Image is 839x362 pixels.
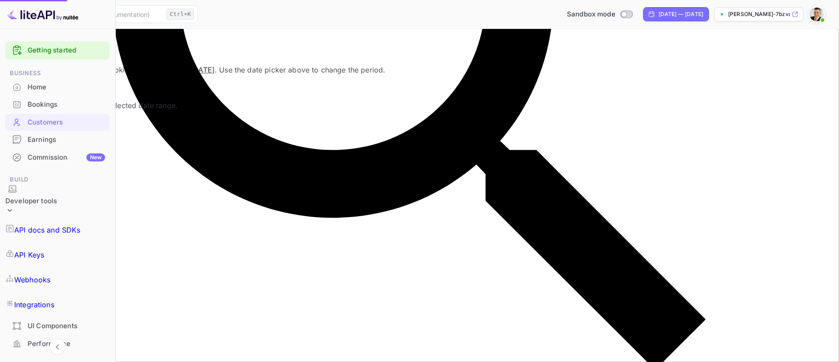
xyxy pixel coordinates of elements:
[5,242,110,267] a: API Keys
[7,7,78,21] img: LiteAPI logo
[167,8,194,20] div: Ctrl+K
[5,41,110,60] div: Getting started
[5,196,57,206] div: Developer tools
[567,9,615,20] span: Sandbox mode
[28,82,105,93] div: Home
[28,45,105,56] a: Getting started
[810,7,824,21] img: Hari Luker
[5,96,110,113] div: Bookings
[5,149,110,165] a: CommissionNew
[5,217,110,242] a: API docs and SDKs
[5,175,110,185] span: Build
[5,185,57,218] div: Developer tools
[5,149,110,166] div: CommissionNew
[86,153,105,161] div: New
[5,79,110,95] a: Home
[14,299,54,310] p: Integrations
[28,321,105,331] div: UI Components
[563,9,636,20] div: Switch to Production mode
[5,335,110,352] a: Performance
[5,131,110,148] a: Earnings
[14,249,44,260] p: API Keys
[28,339,105,349] div: Performance
[28,153,105,163] div: Commission
[49,339,65,355] button: Collapse navigation
[728,10,790,18] p: [PERSON_NAME]-7bzva.[PERSON_NAME]...
[5,318,110,334] a: UI Components
[5,96,110,113] a: Bookings
[5,292,110,317] a: Integrations
[28,117,105,128] div: Customers
[5,79,110,96] div: Home
[659,10,703,18] div: [DATE] — [DATE]
[14,274,50,285] p: Webhooks
[5,335,110,353] div: Performance
[5,114,110,130] a: Customers
[5,114,110,131] div: Customers
[28,135,105,145] div: Earnings
[5,318,110,335] div: UI Components
[28,100,105,110] div: Bookings
[5,267,110,292] a: Webhooks
[5,131,110,149] div: Earnings
[14,225,81,235] p: API docs and SDKs
[5,68,110,78] span: Business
